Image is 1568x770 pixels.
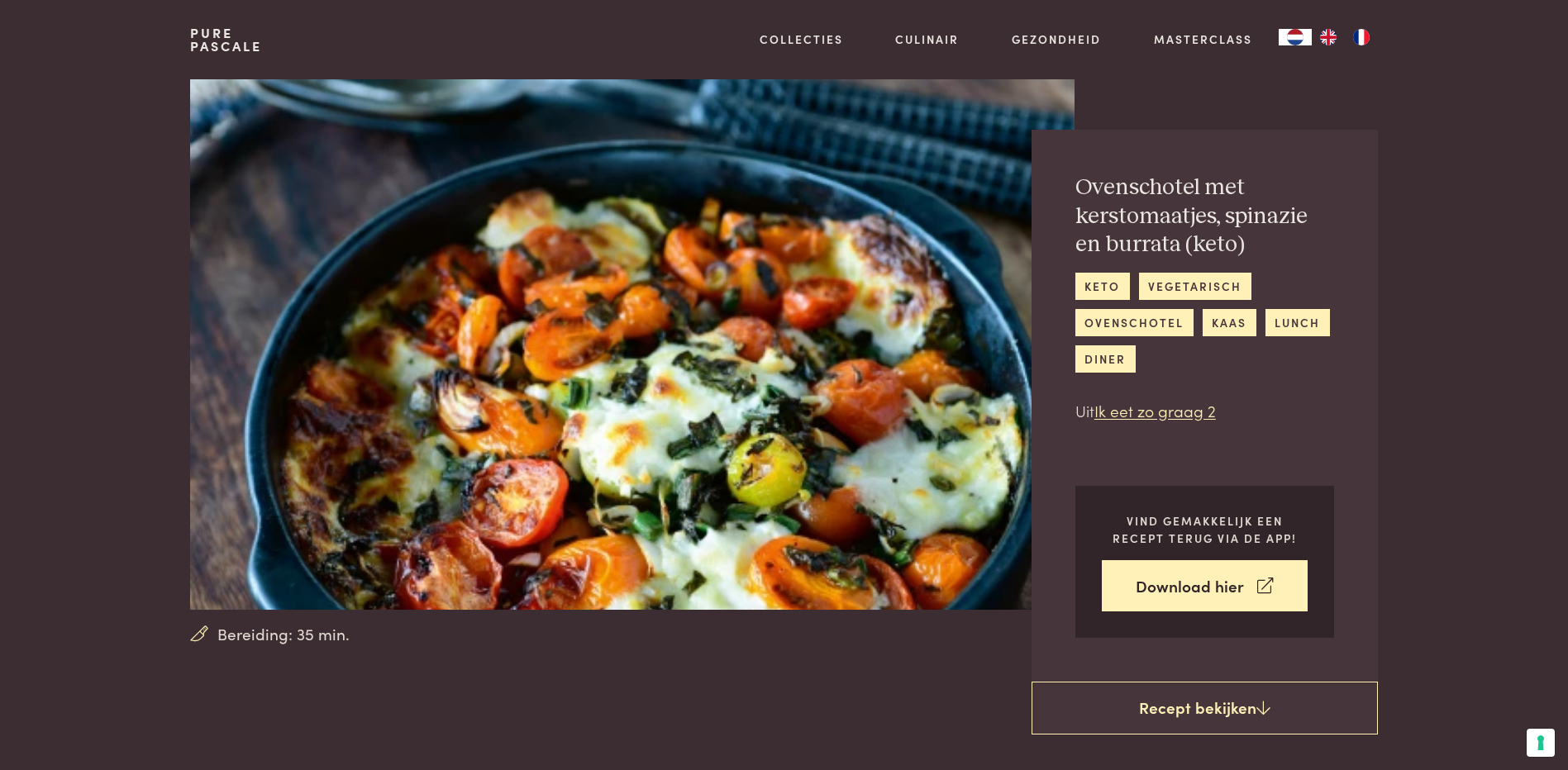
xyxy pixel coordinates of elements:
[1279,29,1378,45] aside: Language selected: Nederlands
[1154,31,1252,48] a: Masterclass
[1312,29,1345,45] a: EN
[895,31,959,48] a: Culinair
[1279,29,1312,45] div: Language
[1139,273,1251,300] a: vegetarisch
[1265,309,1330,336] a: lunch
[1075,173,1334,259] h2: Ovenschotel met kerstomaatjes, spinazie en burrata (keto)
[217,622,350,646] span: Bereiding: 35 min.
[1032,682,1378,734] a: Recept bekijken
[190,79,1074,610] img: Ovenschotel met kerstomaatjes, spinazie en burrata (keto)
[1102,560,1308,612] a: Download hier
[1075,345,1136,373] a: diner
[1075,309,1194,336] a: ovenschotel
[1203,309,1256,336] a: kaas
[1312,29,1378,45] ul: Language list
[1094,399,1216,421] a: Ik eet zo graag 2
[1075,399,1334,423] p: Uit
[1012,31,1101,48] a: Gezondheid
[760,31,843,48] a: Collecties
[1527,729,1555,757] button: Uw voorkeuren voor toestemming voor trackingtechnologieën
[1102,512,1308,546] p: Vind gemakkelijk een recept terug via de app!
[1345,29,1378,45] a: FR
[1279,29,1312,45] a: NL
[190,26,262,53] a: PurePascale
[1075,273,1130,300] a: keto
